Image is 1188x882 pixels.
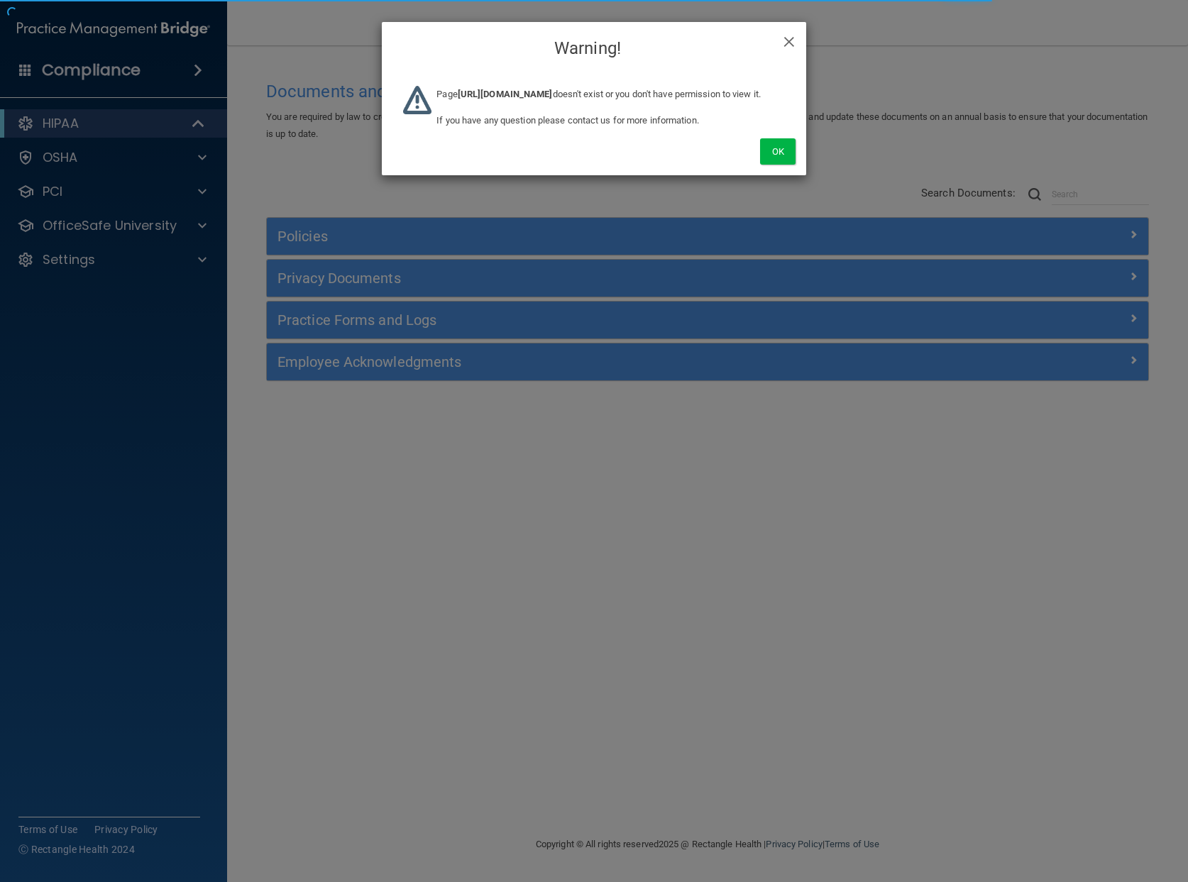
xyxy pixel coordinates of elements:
b: [URL][DOMAIN_NAME] [458,89,553,99]
span: × [783,26,796,54]
p: If you have any question please contact us for more information. [436,112,785,129]
h4: Warning! [392,33,796,64]
button: Ok [760,138,796,165]
img: warning-logo.669c17dd.png [403,86,431,114]
p: Page doesn't exist or you don't have permission to view it. [436,86,785,103]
